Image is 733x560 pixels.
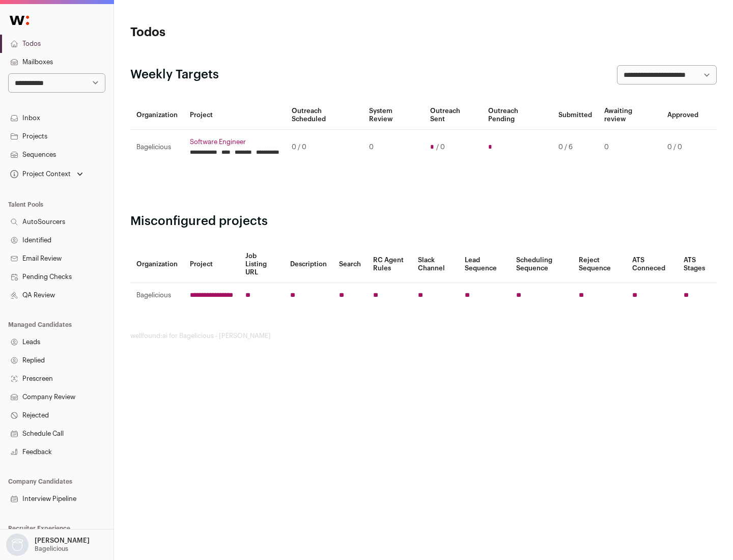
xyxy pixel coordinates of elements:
td: 0 [598,130,661,165]
th: RC Agent Rules [367,246,411,283]
th: Search [333,246,367,283]
span: / 0 [436,143,445,151]
th: Project [184,101,286,130]
p: [PERSON_NAME] [35,537,90,545]
th: Submitted [552,101,598,130]
td: 0 / 0 [661,130,704,165]
th: Outreach Sent [424,101,483,130]
th: Lead Sequence [459,246,510,283]
th: Approved [661,101,704,130]
img: nopic.png [6,534,29,556]
th: Organization [130,101,184,130]
th: Description [284,246,333,283]
button: Open dropdown [4,534,92,556]
div: Project Context [8,170,71,178]
h1: Todos [130,24,326,41]
p: Bagelicious [35,545,68,553]
th: Job Listing URL [239,246,284,283]
th: ATS Conneced [626,246,677,283]
td: 0 [363,130,424,165]
th: Reject Sequence [573,246,627,283]
th: Organization [130,246,184,283]
th: Outreach Pending [482,101,552,130]
td: 0 / 6 [552,130,598,165]
td: 0 / 0 [286,130,363,165]
td: Bagelicious [130,283,184,308]
th: ATS Stages [678,246,717,283]
th: Outreach Scheduled [286,101,363,130]
button: Open dropdown [8,167,85,181]
th: Project [184,246,239,283]
th: Scheduling Sequence [510,246,573,283]
h2: Misconfigured projects [130,213,717,230]
img: Wellfound [4,10,35,31]
a: Software Engineer [190,138,279,146]
th: Slack Channel [412,246,459,283]
th: Awaiting review [598,101,661,130]
h2: Weekly Targets [130,67,219,83]
footer: wellfound:ai for Bagelicious - [PERSON_NAME] [130,332,717,340]
td: Bagelicious [130,130,184,165]
th: System Review [363,101,424,130]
